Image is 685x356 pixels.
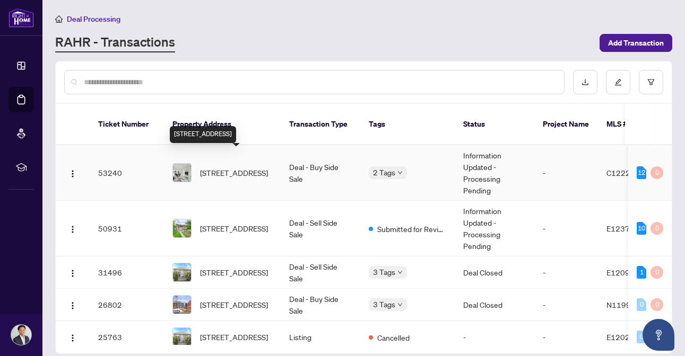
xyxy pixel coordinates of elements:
span: down [397,270,403,275]
img: thumbnail-img [173,296,191,314]
span: E12028240 [606,332,649,342]
td: Listing [281,321,360,353]
div: 10 [637,222,646,235]
span: 2 Tags [373,166,395,179]
td: 50931 [90,201,164,256]
span: Submitted for Review [377,223,446,235]
span: [STREET_ADDRESS] [200,266,268,278]
button: Add Transaction [600,34,672,52]
th: Status [455,104,534,145]
td: Deal - Sell Side Sale [281,256,360,289]
td: 26802 [90,289,164,321]
td: 31496 [90,256,164,289]
td: - [534,256,598,289]
span: home [55,15,63,23]
td: - [534,145,598,201]
div: 12 [637,166,646,179]
img: Logo [68,301,77,310]
td: Deal - Buy Side Sale [281,145,360,201]
th: Ticket Number [90,104,164,145]
button: Logo [64,296,81,313]
span: 3 Tags [373,266,395,278]
img: Logo [68,225,77,234]
button: Logo [64,220,81,237]
div: 0 [651,166,663,179]
span: down [397,302,403,307]
img: Profile Icon [11,325,31,345]
td: Deal - Sell Side Sale [281,201,360,256]
th: Tags [360,104,455,145]
img: thumbnail-img [173,219,191,237]
img: Logo [68,170,77,178]
span: down [397,170,403,175]
button: Logo [64,164,81,181]
button: filter [639,70,663,94]
span: [STREET_ADDRESS] [200,299,268,310]
img: thumbnail-img [173,263,191,281]
td: - [455,321,534,353]
img: Logo [68,334,77,342]
td: Deal - Buy Side Sale [281,289,360,321]
div: 1 [637,266,646,279]
a: RAHR - Transactions [55,33,175,52]
button: edit [606,70,630,94]
td: 25763 [90,321,164,353]
div: [STREET_ADDRESS] [170,126,236,143]
td: Deal Closed [455,256,534,289]
td: Information Updated - Processing Pending [455,145,534,201]
span: E12094172 [606,268,649,277]
span: Add Transaction [608,34,664,51]
td: - [534,321,598,353]
th: MLS # [598,104,662,145]
img: thumbnail-img [173,164,191,182]
div: 0 [637,298,646,311]
span: 3 Tags [373,298,395,310]
button: download [573,70,597,94]
span: filter [647,78,655,86]
td: - [534,201,598,256]
div: 0 [637,331,646,343]
td: Deal Closed [455,289,534,321]
span: [STREET_ADDRESS] [200,222,268,234]
div: 0 [651,222,663,235]
span: E12371373 [606,224,649,233]
div: 0 [651,266,663,279]
span: download [582,78,589,86]
button: Logo [64,264,81,281]
td: Information Updated - Processing Pending [455,201,534,256]
span: N11999356 [606,300,650,309]
span: Cancelled [377,332,410,343]
td: 53240 [90,145,164,201]
th: Property Address [164,104,281,145]
th: Project Name [534,104,598,145]
span: [STREET_ADDRESS] [200,167,268,179]
span: C12222236 [606,168,649,177]
th: Transaction Type [281,104,360,145]
button: Open asap [643,319,674,351]
span: [STREET_ADDRESS] [200,331,268,343]
div: 0 [651,298,663,311]
img: logo [8,8,34,28]
img: thumbnail-img [173,328,191,346]
img: Logo [68,269,77,278]
span: edit [614,78,622,86]
td: - [534,289,598,321]
span: Deal Processing [67,14,120,24]
button: Logo [64,328,81,345]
